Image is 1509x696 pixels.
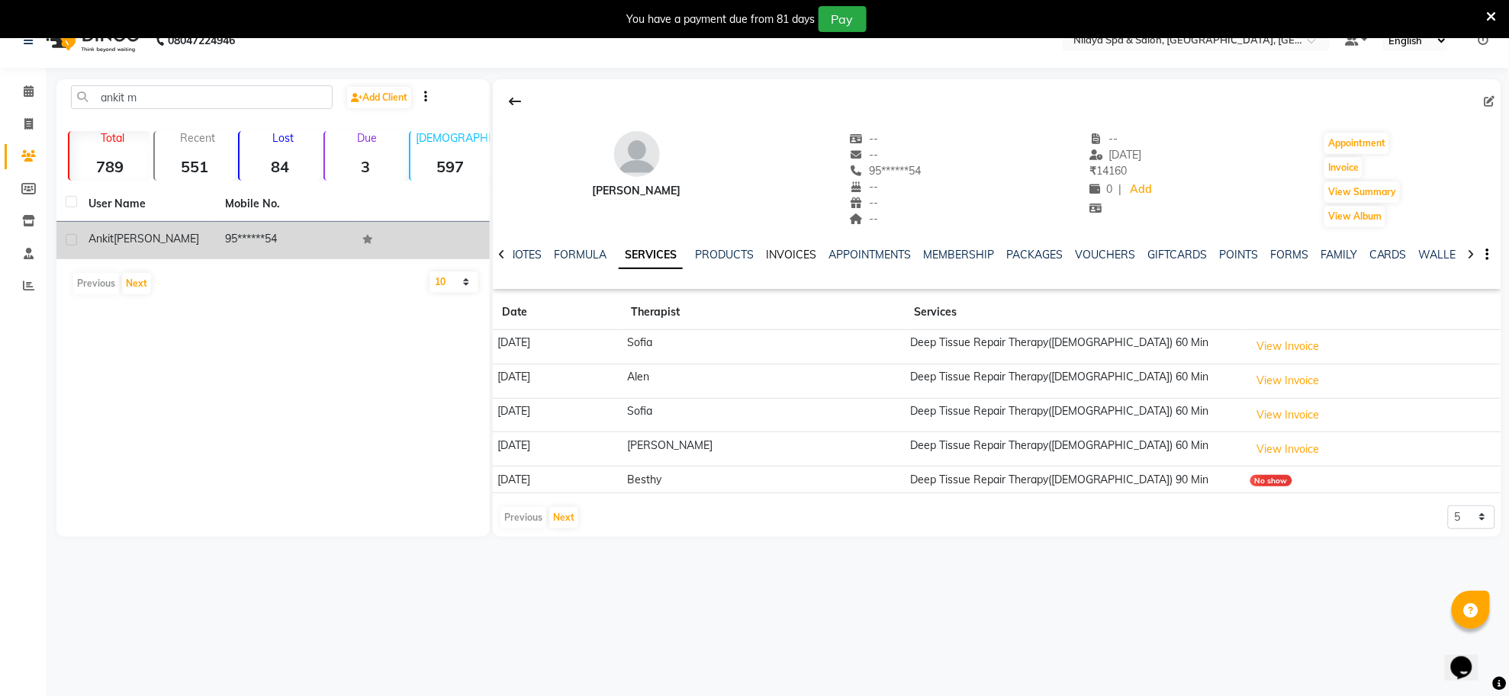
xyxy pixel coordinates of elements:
td: [DATE] [493,467,622,493]
span: | [1118,181,1121,197]
p: Total [76,131,150,145]
a: POINTS [1219,248,1258,261]
div: No show [1250,475,1292,486]
button: View Invoice [1250,438,1327,461]
button: View Invoice [1250,369,1327,393]
b: 08047224946 [168,19,235,62]
a: Add Client [347,87,411,108]
strong: 3 [325,157,406,176]
td: [DATE] [493,330,622,364]
strong: 551 [155,157,236,176]
span: [DATE] [1089,148,1142,162]
a: VOUCHERS [1075,248,1135,261]
strong: 84 [240,157,320,176]
p: [DEMOGRAPHIC_DATA] [417,131,491,145]
button: View Summary [1324,181,1400,203]
td: Besthy [623,467,906,493]
button: View Invoice [1250,403,1327,427]
button: View Album [1324,206,1385,227]
p: Lost [246,131,320,145]
div: [PERSON_NAME] [593,183,681,199]
span: -- [850,148,879,162]
a: APPOINTMENTS [829,248,911,261]
td: Deep Tissue Repair Therapy([DEMOGRAPHIC_DATA]) 60 Min [906,330,1246,364]
a: PRODUCTS [695,248,754,261]
a: CARDS [1369,248,1407,261]
input: Search by Name/Mobile/Email/Code [71,85,333,109]
td: Sofia [623,398,906,432]
th: Therapist [623,295,906,330]
td: Deep Tissue Repair Therapy([DEMOGRAPHIC_DATA]) 60 Min [906,364,1246,398]
span: ankit [88,232,114,245]
strong: 789 [69,157,150,176]
a: FORMS [1270,248,1308,261]
a: FORMULA [554,248,606,261]
th: Mobile No. [216,187,352,222]
a: MEMBERSHIP [923,248,994,261]
td: [PERSON_NAME] [623,432,906,467]
td: Alen [623,364,906,398]
a: WALLET [1419,248,1462,261]
div: You have a payment due from 81 days [627,11,816,27]
span: 0 [1089,182,1112,196]
span: ₹ [1089,164,1096,178]
td: Deep Tissue Repair Therapy([DEMOGRAPHIC_DATA]) 60 Min [906,432,1246,467]
span: -- [850,180,879,194]
th: Date [493,295,622,330]
td: [DATE] [493,398,622,432]
th: User Name [79,187,216,222]
th: Services [906,295,1246,330]
td: [DATE] [493,432,622,467]
img: avatar [614,131,660,177]
button: Next [549,507,578,528]
span: [PERSON_NAME] [114,232,199,245]
a: SERVICES [619,242,683,269]
button: Pay [819,6,867,32]
button: Next [122,273,151,294]
p: Due [328,131,406,145]
span: -- [850,196,879,210]
iframe: chat widget [1445,635,1494,681]
a: NOTES [507,248,542,261]
a: PACKAGES [1006,248,1063,261]
button: View Invoice [1250,335,1327,358]
td: Sofia [623,330,906,364]
td: [DATE] [493,364,622,398]
a: INVOICES [766,248,816,261]
button: Invoice [1324,157,1363,178]
td: Deep Tissue Repair Therapy([DEMOGRAPHIC_DATA]) 90 Min [906,467,1246,493]
span: 14160 [1089,164,1127,178]
span: -- [850,212,879,226]
td: Deep Tissue Repair Therapy([DEMOGRAPHIC_DATA]) 60 Min [906,398,1246,432]
a: FAMILY [1321,248,1357,261]
p: Recent [161,131,236,145]
strong: 597 [410,157,491,176]
div: Back to Client [499,87,531,116]
a: Add [1128,179,1154,200]
span: -- [1089,132,1118,146]
a: GIFTCARDS [1147,248,1207,261]
span: -- [850,132,879,146]
img: logo [39,19,143,62]
button: Appointment [1324,133,1389,154]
